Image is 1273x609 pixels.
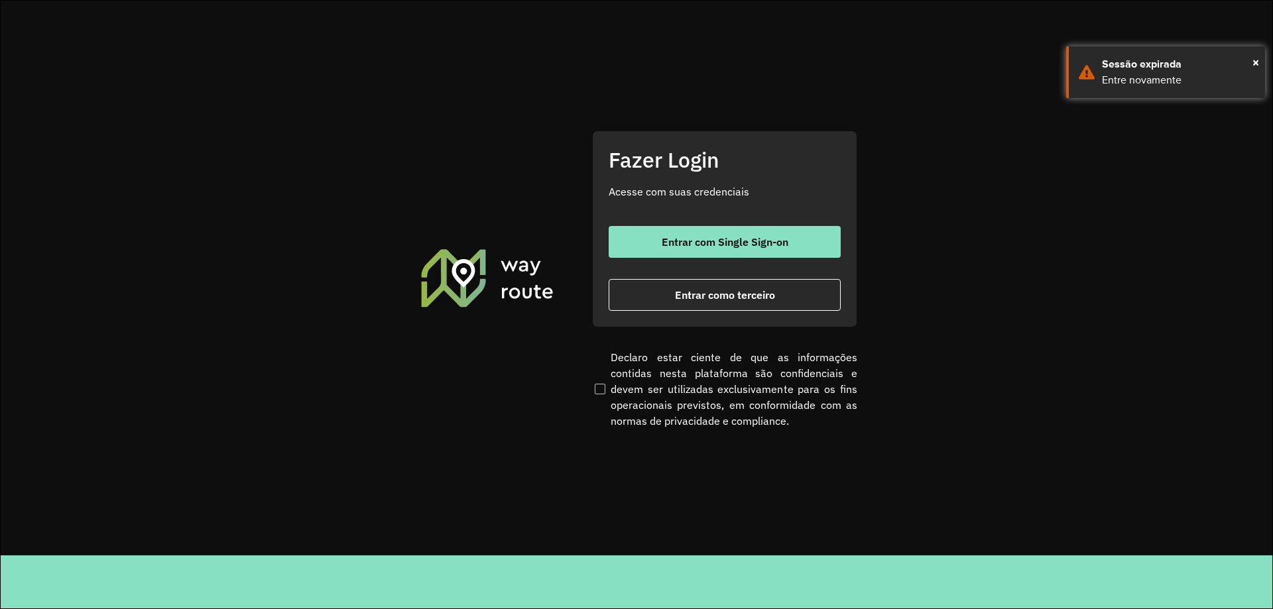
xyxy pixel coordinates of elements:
button: button [609,279,841,311]
p: Acesse com suas credenciais [609,184,841,199]
div: Entre novamente [1102,72,1255,88]
img: Roteirizador AmbevTech [419,247,556,308]
button: button [609,226,841,258]
h2: Fazer Login [609,147,841,172]
div: Sessão expirada [1102,56,1255,72]
span: Entrar como terceiro [675,290,775,300]
label: Declaro estar ciente de que as informações contidas nesta plataforma são confidenciais e devem se... [592,349,857,429]
span: Entrar com Single Sign-on [662,237,788,247]
button: Close [1252,52,1259,72]
span: × [1252,52,1259,72]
